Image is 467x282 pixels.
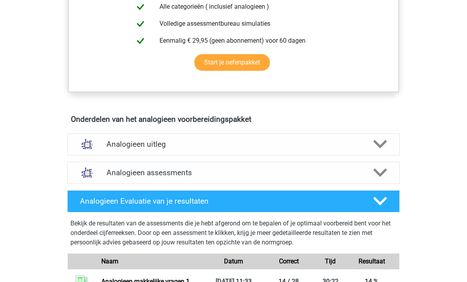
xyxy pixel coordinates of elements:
h4: Analogieen assessments [106,168,361,178]
p: Bekijk de resultaten van de assessments die je hebt afgerond om te bepalen of je optimaal voorber... [70,219,397,248]
div: Datum [206,257,261,267]
a: Analogieen Evaluatie van je resultaten [64,191,403,213]
div: Naam [95,257,206,267]
a: assessments Analogieen assessments [64,162,403,184]
h4: Onderdelen van het analogieen voorbereidingspakket [71,115,396,124]
div: Tijd [317,257,344,267]
h4: Analogieen Evaluatie van je resultaten [80,197,361,206]
img: analogieen uitleg [77,134,97,155]
div: Resultaat [344,257,399,267]
a: Start je oefenpakket [194,55,270,71]
img: analogieen assessments [77,163,97,183]
h4: Analogieen uitleg [106,140,361,149]
a: uitleg Analogieen uitleg [64,134,403,156]
div: Correct [261,257,317,267]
